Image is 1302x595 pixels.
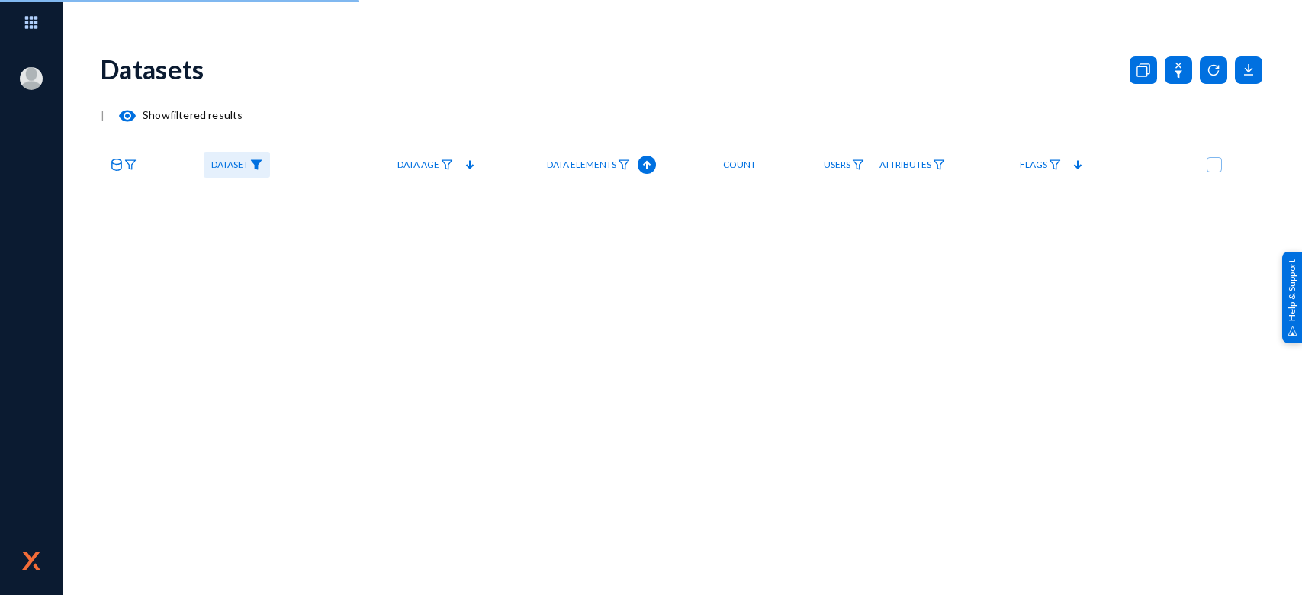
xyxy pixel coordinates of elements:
[124,159,137,170] img: icon-filter.svg
[824,159,850,170] span: Users
[879,159,931,170] span: Attributes
[618,159,630,170] img: icon-filter.svg
[816,152,872,178] a: Users
[211,159,249,170] span: Dataset
[397,159,439,170] span: Data Age
[390,152,461,178] a: Data Age
[204,152,270,178] a: Dataset
[539,152,638,178] a: Data Elements
[547,159,616,170] span: Data Elements
[20,67,43,90] img: blank-profile-picture.png
[1049,159,1061,170] img: icon-filter.svg
[250,159,262,170] img: icon-filter-filled.svg
[8,6,54,39] img: app launcher
[723,159,756,170] span: Count
[1020,159,1047,170] span: Flags
[104,108,243,121] span: Show filtered results
[101,108,104,121] span: |
[101,53,204,85] div: Datasets
[1282,252,1302,343] div: Help & Support
[852,159,864,170] img: icon-filter.svg
[1012,152,1069,178] a: Flags
[441,159,453,170] img: icon-filter.svg
[118,107,137,125] mat-icon: visibility
[1288,326,1297,336] img: help_support.svg
[872,152,953,178] a: Attributes
[933,159,945,170] img: icon-filter.svg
